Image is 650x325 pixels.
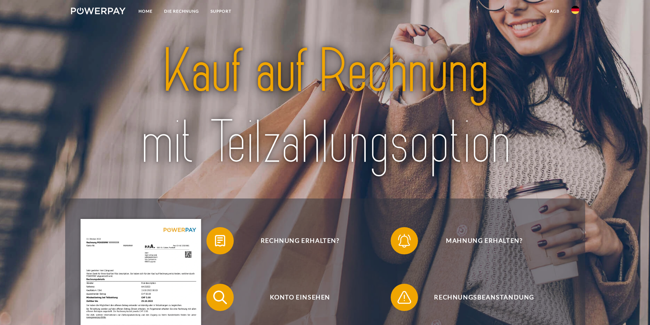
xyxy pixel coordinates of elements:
img: title-powerpay_de.svg [96,32,554,182]
img: qb_search.svg [212,289,229,306]
button: Rechnung erhalten? [206,227,384,254]
span: Konto einsehen [216,284,384,311]
span: Rechnung erhalten? [216,227,384,254]
button: Mahnung erhalten? [391,227,568,254]
img: qb_bell.svg [396,232,413,249]
a: DIE RECHNUNG [158,5,205,17]
a: Home [133,5,158,17]
iframe: Schaltfläche zum Öffnen des Messaging-Fensters [623,298,645,320]
span: Rechnungsbeanstandung [401,284,568,311]
img: qb_bill.svg [212,232,229,249]
img: qb_warning.svg [396,289,413,306]
button: Rechnungsbeanstandung [391,284,568,311]
a: SUPPORT [205,5,237,17]
a: agb [544,5,565,17]
button: Konto einsehen [206,284,384,311]
img: de [571,6,579,14]
span: Mahnung erhalten? [401,227,568,254]
img: logo-powerpay-white.svg [71,8,126,14]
